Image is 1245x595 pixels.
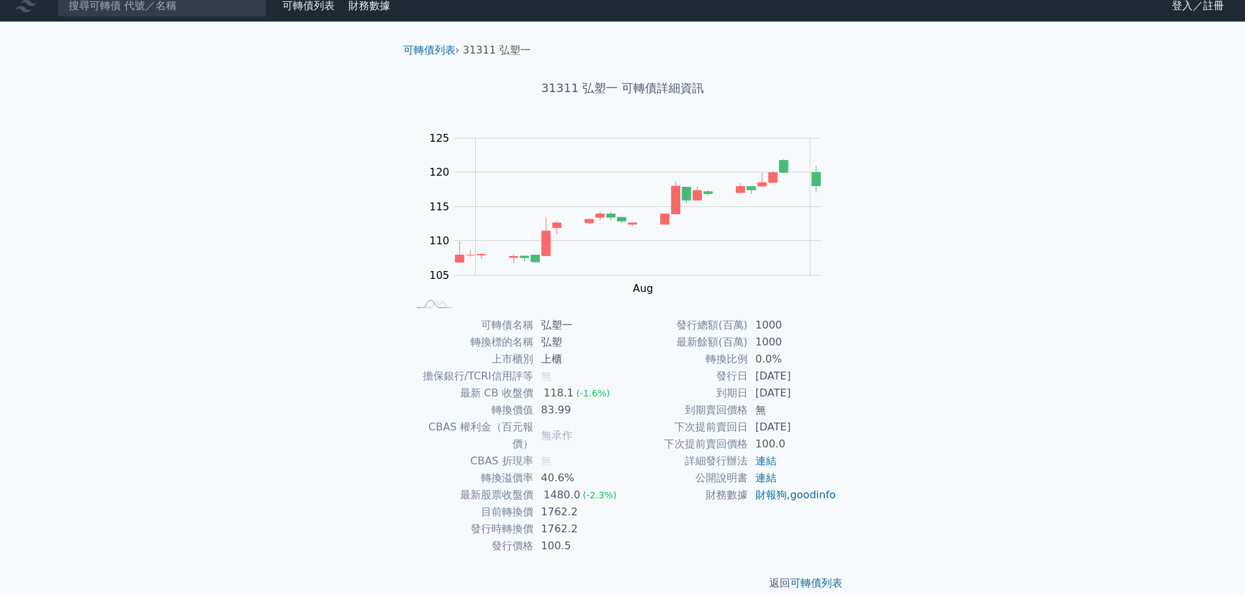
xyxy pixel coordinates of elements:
[623,470,748,487] td: 公開說明書
[408,368,533,385] td: 擔保銀行/TCRI信用評等
[533,334,623,351] td: 弘塑
[533,317,623,334] td: 弘塑一
[623,419,748,436] td: 下次提前賣回日
[790,577,842,589] a: 可轉債列表
[403,42,459,58] li: ›
[541,455,552,467] span: 無
[748,351,837,368] td: 0.0%
[748,402,837,419] td: 無
[623,317,748,334] td: 發行總額(百萬)
[533,521,623,538] td: 1762.2
[748,419,837,436] td: [DATE]
[583,490,617,500] span: (-2.3%)
[393,79,853,97] h1: 31311 弘塑一 可轉債詳細資訊
[533,504,623,521] td: 1762.2
[408,504,533,521] td: 目前轉換價
[429,269,450,281] tspan: 105
[429,234,450,247] tspan: 110
[623,368,748,385] td: 發行日
[541,370,552,382] span: 無
[533,351,623,368] td: 上櫃
[623,351,748,368] td: 轉換比例
[408,470,533,487] td: 轉換溢價率
[748,317,837,334] td: 1000
[748,368,837,385] td: [DATE]
[755,455,776,467] a: 連結
[423,132,841,295] g: Chart
[623,385,748,402] td: 到期日
[429,201,450,213] tspan: 115
[623,487,748,504] td: 財務數據
[393,575,853,591] p: 返回
[748,487,837,504] td: ,
[429,166,450,178] tspan: 120
[576,388,610,398] span: (-1.6%)
[403,44,456,56] a: 可轉債列表
[623,402,748,419] td: 到期賣回價格
[541,429,573,442] span: 無承作
[541,487,583,504] div: 1480.0
[533,402,623,419] td: 83.99
[533,470,623,487] td: 40.6%
[408,521,533,538] td: 發行時轉換價
[408,317,533,334] td: 可轉債名稱
[748,385,837,402] td: [DATE]
[408,419,533,453] td: CBAS 權利金（百元報價）
[408,385,533,402] td: 最新 CB 收盤價
[533,538,623,555] td: 100.5
[429,132,450,144] tspan: 125
[790,489,836,501] a: goodinfo
[541,385,576,402] div: 118.1
[755,489,787,501] a: 財報狗
[408,334,533,351] td: 轉換標的名稱
[408,402,533,419] td: 轉換價值
[463,42,531,58] li: 31311 弘塑一
[408,453,533,470] td: CBAS 折現率
[623,453,748,470] td: 詳細發行辦法
[623,436,748,453] td: 下次提前賣回價格
[633,282,653,295] tspan: Aug
[408,351,533,368] td: 上市櫃別
[748,436,837,453] td: 100.0
[408,538,533,555] td: 發行價格
[755,472,776,484] a: 連結
[623,334,748,351] td: 最新餘額(百萬)
[748,334,837,351] td: 1000
[408,487,533,504] td: 最新股票收盤價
